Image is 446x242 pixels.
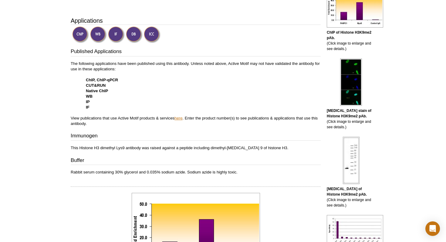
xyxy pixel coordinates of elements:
strong: WB [86,94,93,99]
p: (Click image to enlarge and see details.) [327,108,375,130]
img: Immunocytochemistry Validated [144,26,160,43]
p: (Click image to enlarge and see details.) [327,30,375,52]
img: Western Blot Validated [90,26,107,43]
img: Dot Blot Validated [126,26,143,43]
b: ChIP of Histone H3K9me2 pAb. [327,30,371,40]
img: Immunofluorescence Validated [108,26,125,43]
img: Histone H3K9me2 antibody (pAb) tested by immunofluorescence. [340,59,362,106]
strong: ChIP, ChIP-qPCR [86,78,118,82]
strong: IF [86,105,90,109]
b: [MEDICAL_DATA] of Histone H3K9me2 pAb. [327,187,367,197]
strong: Native ChIP [86,89,108,93]
div: Open Intercom Messenger [425,221,440,236]
strong: CUT&RUN [86,83,106,88]
h3: Published Applications [71,48,321,56]
img: Histone H3K9me2 antibody (pAb) tested by Western blot. [343,137,360,184]
p: (Click image to enlarge and see details.) [327,186,375,208]
b: [MEDICAL_DATA] stain of Histone H3K9me2 pAb. [327,109,371,118]
a: here [174,116,182,120]
strong: IP [86,99,90,104]
p: Rabbit serum containing 30% glycerol and 0.035% sodium azide. Sodium azide is highly toxic. [71,170,321,175]
h3: Buffer [71,157,321,165]
h3: Immunogen [71,132,321,141]
p: The following applications have been published using this antibody. Unless noted above, Active Mo... [71,61,321,126]
h3: Applications [71,16,321,25]
p: This Histone H3 dimethyl Lys9 antibody was raised against a peptide including dimethyl-[MEDICAL_D... [71,145,321,151]
img: ChIP Validated [72,26,89,43]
